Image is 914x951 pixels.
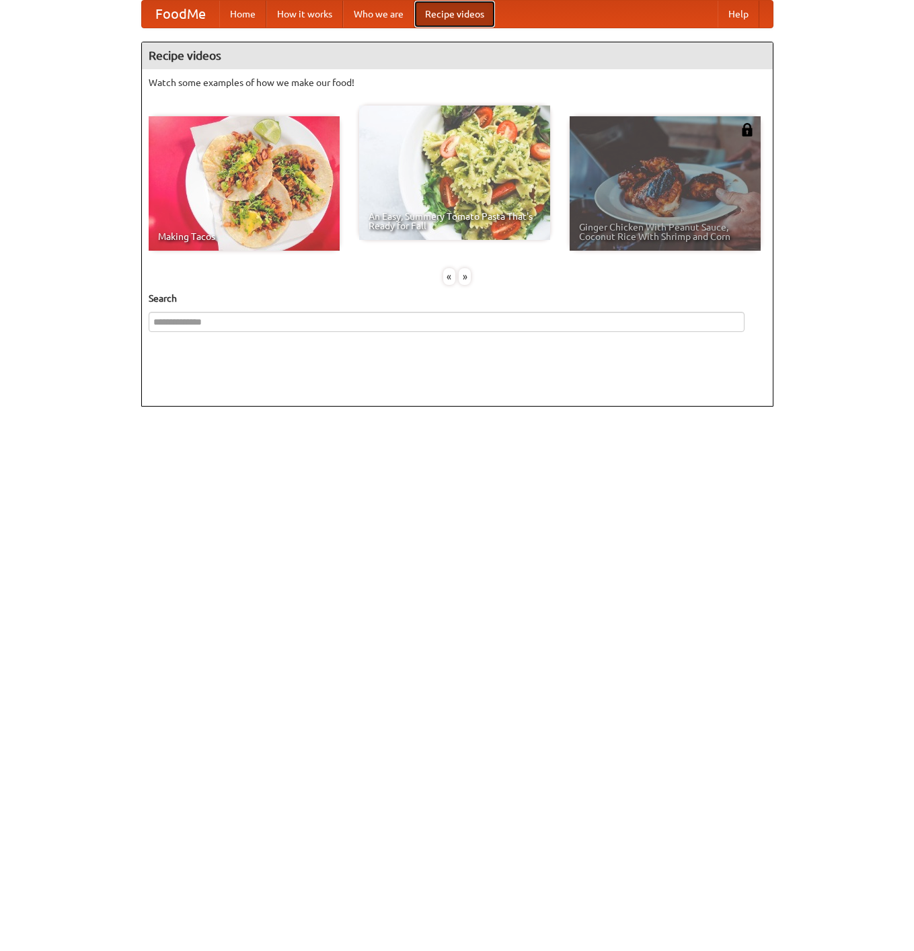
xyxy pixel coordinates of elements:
span: An Easy, Summery Tomato Pasta That's Ready for Fall [369,212,541,231]
img: 483408.png [740,123,754,136]
div: « [443,268,455,285]
a: Home [219,1,266,28]
a: An Easy, Summery Tomato Pasta That's Ready for Fall [359,106,550,240]
a: Recipe videos [414,1,495,28]
a: Help [718,1,759,28]
a: FoodMe [142,1,219,28]
a: How it works [266,1,343,28]
h5: Search [149,292,766,305]
p: Watch some examples of how we make our food! [149,76,766,89]
h4: Recipe videos [142,42,773,69]
span: Making Tacos [158,232,330,241]
a: Who we are [343,1,414,28]
div: » [459,268,471,285]
a: Making Tacos [149,116,340,251]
